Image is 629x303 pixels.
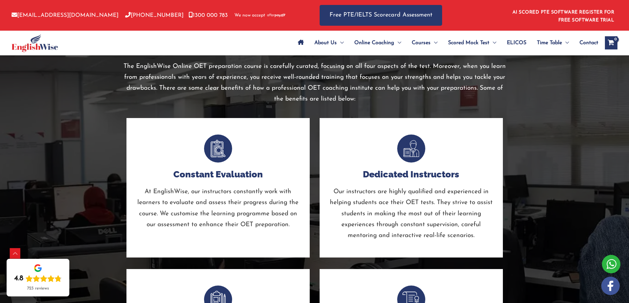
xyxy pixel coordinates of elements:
span: Menu Toggle [489,31,496,54]
a: Contact [574,31,598,54]
a: Scored Mock TestMenu Toggle [443,31,502,54]
nav: Site Navigation: Main Menu [293,31,598,54]
a: About UsMenu Toggle [309,31,349,54]
span: Menu Toggle [431,31,437,54]
a: ELICOS [502,31,532,54]
a: View Shopping Cart, empty [605,36,617,49]
img: cropped-ew-logo [12,34,58,52]
span: We now accept [234,12,265,19]
h4: Constant Evaluation [136,169,300,180]
div: 4.8 [14,274,23,283]
p: At EnglishWise, our instructors constantly work with learners to evaluate and assess their progre... [136,186,300,230]
p: The EnglishWise Online OET preparation course is carefully curated, focusing on all four aspects ... [122,61,508,105]
img: Afterpay-Logo [267,14,285,17]
a: AI SCORED PTE SOFTWARE REGISTER FOR FREE SOFTWARE TRIAL [512,10,614,23]
span: Menu Toggle [562,31,569,54]
a: CoursesMenu Toggle [406,31,443,54]
p: Our instructors are highly qualified and experienced in helping students ace their OET tests. The... [330,186,493,241]
a: Free PTE/IELTS Scorecard Assessment [320,5,442,26]
span: Courses [412,31,431,54]
span: Menu Toggle [394,31,401,54]
span: Time Table [537,31,562,54]
div: Rating: 4.8 out of 5 [14,274,62,283]
div: 723 reviews [27,286,49,291]
aside: Header Widget 1 [508,5,617,26]
img: white-facebook.png [601,277,620,295]
span: Contact [579,31,598,54]
img: instructor-icon [397,135,425,163]
span: Scored Mock Test [448,31,489,54]
img: Constant Evaluation [204,135,232,163]
a: Time TableMenu Toggle [532,31,574,54]
span: Menu Toggle [337,31,344,54]
span: About Us [314,31,337,54]
h4: Dedicated Instructors [330,169,493,180]
a: [EMAIL_ADDRESS][DOMAIN_NAME] [12,13,119,18]
span: Online Coaching [354,31,394,54]
a: 1300 000 783 [189,13,228,18]
a: Online CoachingMenu Toggle [349,31,406,54]
a: [PHONE_NUMBER] [125,13,184,18]
span: ELICOS [507,31,526,54]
